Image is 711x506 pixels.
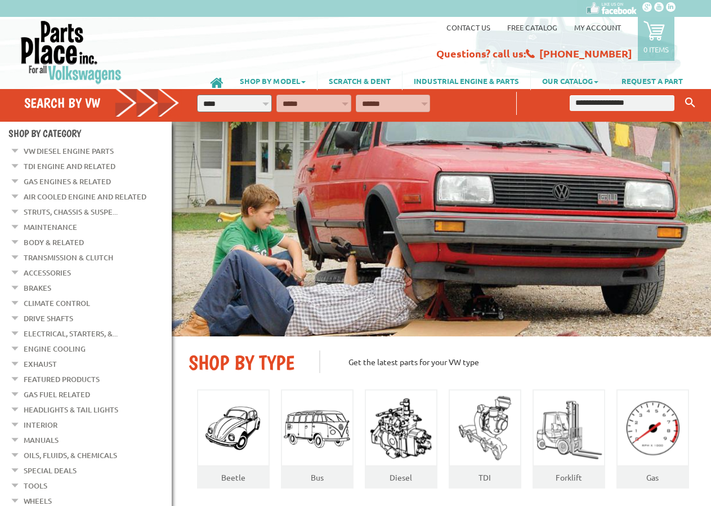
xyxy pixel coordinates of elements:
a: Beetle [221,472,245,482]
a: INDUSTRIAL ENGINE & PARTS [403,71,530,90]
img: Bus [282,407,352,449]
a: SHOP BY MODEL [229,71,317,90]
a: Oils, Fluids, & Chemicals [24,448,117,463]
a: Gas Fuel Related [24,387,90,402]
a: OUR CATALOG [531,71,610,90]
a: My Account [574,23,621,32]
a: Contact us [446,23,490,32]
a: Gas [646,472,659,482]
a: Drive Shafts [24,311,73,326]
a: Interior [24,418,57,432]
a: Tools [24,478,47,493]
a: Brakes [24,281,51,295]
a: TDI [479,472,491,482]
h4: Shop By Category [8,127,172,139]
a: Forklift [556,472,582,482]
a: Transmission & Clutch [24,250,113,265]
a: Climate Control [24,296,90,310]
a: Body & Related [24,235,84,250]
img: Parts Place Inc! [20,20,123,85]
a: Bus [311,472,324,482]
p: Get the latest parts for your VW type [319,350,694,373]
a: Engine Cooling [24,341,86,356]
a: 0 items [638,17,674,61]
img: Beatle [198,405,269,452]
a: Exhaust [24,357,57,371]
p: 0 items [643,45,669,54]
a: VW Diesel Engine Parts [24,144,114,158]
a: Air Cooled Engine and Related [24,189,146,204]
a: Struts, Chassis & Suspe... [24,205,118,219]
h2: SHOP BY TYPE [189,350,302,375]
a: Maintenance [24,220,77,234]
a: Accessories [24,265,71,280]
button: Keyword Search [682,94,699,112]
a: Manuals [24,433,59,447]
a: REQUEST A PART [610,71,694,90]
a: Electrical, Starters, &... [24,326,118,341]
img: Diesel [366,396,436,461]
a: Diesel [390,472,412,482]
a: Featured Products [24,372,100,387]
h4: Search by VW [24,95,180,111]
a: Headlights & Tail Lights [24,402,118,417]
a: SCRATCH & DENT [318,71,402,90]
a: Gas Engines & Related [24,174,111,189]
a: TDI Engine and Related [24,159,115,174]
img: Gas [618,399,688,458]
img: Forklift [534,394,604,463]
img: TDI [450,392,520,465]
a: Free Catalog [507,23,557,32]
a: Special Deals [24,463,77,478]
